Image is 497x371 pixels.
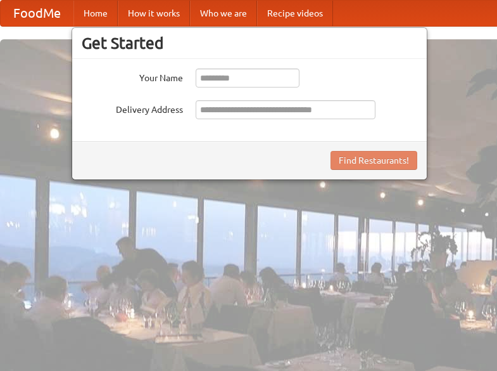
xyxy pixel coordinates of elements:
[257,1,333,26] a: Recipe videos
[82,100,183,116] label: Delivery Address
[190,1,257,26] a: Who we are
[73,1,118,26] a: Home
[330,151,417,170] button: Find Restaurants!
[82,68,183,84] label: Your Name
[82,34,417,53] h3: Get Started
[118,1,190,26] a: How it works
[1,1,73,26] a: FoodMe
